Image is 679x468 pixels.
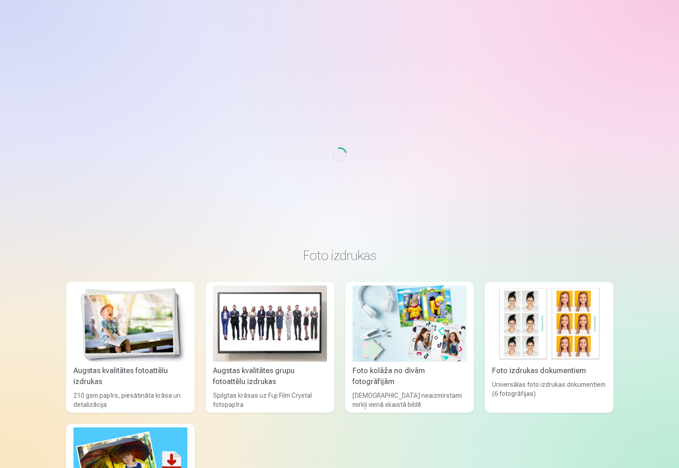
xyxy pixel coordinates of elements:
[206,282,334,413] a: Augstas kvalitātes grupu fotoattēlu izdrukasAugstas kvalitātes grupu fotoattēlu izdrukasSpilgtas ...
[345,282,474,413] a: Foto kolāža no divām fotogrāfijāmFoto kolāža no divām fotogrāfijām[DEMOGRAPHIC_DATA] neaizmirstam...
[488,380,610,409] div: Universālas foto izdrukas dokumentiem (6 fotogrāfijas)
[209,391,331,409] div: Spilgtas krāsas uz Fuji Film Crystal fotopapīra
[349,365,470,387] div: Foto kolāža no divām fotogrāfijām
[70,365,191,387] div: Augstas kvalitātes fotoattēlu izdrukas
[213,286,327,362] img: Augstas kvalitātes grupu fotoattēlu izdrukas
[73,286,187,362] img: Augstas kvalitātes fotoattēlu izdrukas
[70,391,191,409] div: 210 gsm papīrs, piesātināta krāsa un detalizācija
[485,282,613,413] a: Foto izdrukas dokumentiemFoto izdrukas dokumentiemUniversālas foto izdrukas dokumentiem (6 fotogr...
[73,247,606,264] h3: Foto izdrukas
[209,365,331,387] div: Augstas kvalitātes grupu fotoattēlu izdrukas
[488,365,610,376] div: Foto izdrukas dokumentiem
[66,282,195,413] a: Augstas kvalitātes fotoattēlu izdrukasAugstas kvalitātes fotoattēlu izdrukas210 gsm papīrs, piesā...
[349,391,470,409] div: [DEMOGRAPHIC_DATA] neaizmirstami mirkļi vienā skaistā bildē
[352,286,466,362] img: Foto kolāža no divām fotogrāfijām
[492,286,606,362] img: Foto izdrukas dokumentiem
